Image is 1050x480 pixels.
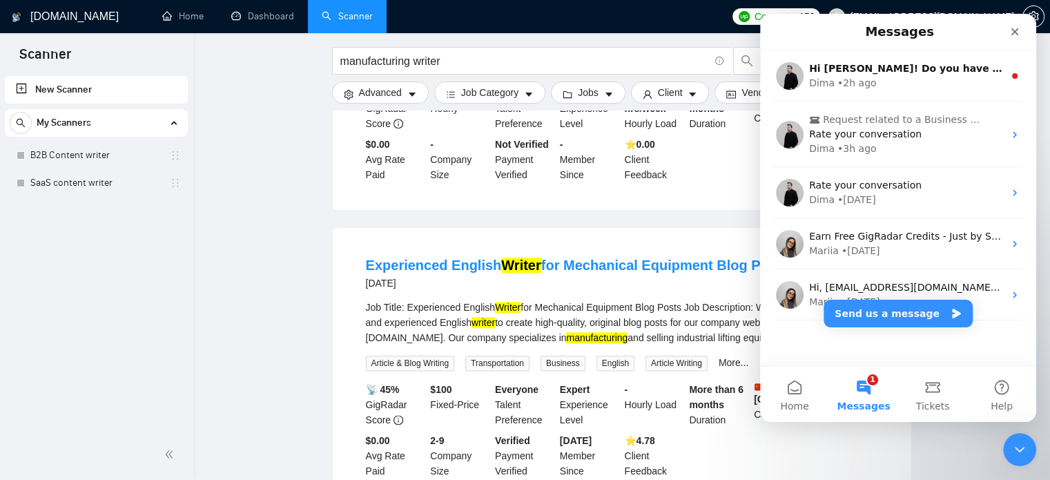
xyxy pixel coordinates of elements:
[465,356,529,371] span: Transportation
[1022,6,1044,28] button: setting
[755,382,764,392] img: 🇨🇳
[625,435,655,446] b: ⭐️ 4.78
[366,384,400,395] b: 📡 45%
[16,76,177,104] a: New Scanner
[625,384,628,395] b: -
[1022,11,1044,22] a: setting
[63,99,228,113] span: Request related to a Business Manager
[1023,11,1044,22] span: setting
[49,230,79,244] div: Mariia
[461,85,518,100] span: Job Category
[434,81,545,104] button: barsJob Categorycaret-down
[20,387,48,397] span: Home
[430,384,451,395] b: $ 100
[604,89,614,99] span: caret-down
[16,216,43,244] img: Profile image for Mariia
[686,382,751,428] div: Duration
[501,258,541,273] mark: Writer
[560,384,590,395] b: Expert
[755,9,796,24] span: Connects:
[741,85,772,100] span: Vendor
[12,6,21,28] img: logo
[77,62,117,77] div: • 2h ago
[207,353,276,408] button: Help
[1003,433,1036,466] iframe: Intercom live chat
[751,382,816,428] div: Country
[366,356,454,371] span: Article & Blog Writing
[557,433,622,479] div: Member Since
[471,317,495,328] mark: writer
[714,81,799,104] button: idcardVendorcaret-down
[495,384,538,395] b: Everyone
[363,137,428,182] div: Avg Rate Paid
[625,139,655,150] b: ⭐️ 0.00
[363,382,428,428] div: GigRadar Score
[524,89,534,99] span: caret-down
[495,302,521,313] mark: Writer
[427,382,492,428] div: Fixed-Price
[366,300,878,345] div: Job Title: Experienced English for Mechanical Equipment Blog Posts Job Description: We are lookin...
[366,275,789,291] div: [DATE]
[541,356,585,371] span: Business
[37,109,91,137] span: My Scanners
[49,281,79,296] div: Mariia
[596,356,634,371] span: English
[16,107,43,135] img: Profile image for Dima
[363,433,428,479] div: Avg Rate Paid
[49,179,75,193] div: Dima
[560,139,563,150] b: -
[645,356,708,371] span: Article Writing
[170,177,181,189] span: holder
[366,139,390,150] b: $0.00
[754,382,857,405] b: [GEOGRAPHIC_DATA]
[430,139,434,150] b: -
[366,435,390,446] b: $0.00
[77,128,117,142] div: • 3h ago
[726,89,736,99] span: idcard
[622,433,687,479] div: Client Feedback
[715,57,724,66] span: info-circle
[16,165,43,193] img: Profile image for Dima
[760,14,1036,422] iframe: Intercom live chat
[578,85,599,100] span: Jobs
[81,230,120,244] div: • [DATE]
[563,89,572,99] span: folder
[622,382,687,428] div: Hourly Load
[49,49,798,60] span: Hi [PERSON_NAME]! ﻿Do you have any other questions about the response you received, or do you nee...
[64,286,213,314] button: Send us a message
[49,62,75,77] div: Dima
[427,137,492,182] div: Company Size
[81,281,120,296] div: • [DATE]
[344,89,353,99] span: setting
[622,137,687,182] div: Client Feedback
[739,11,750,22] img: upwork-logo.png
[393,119,403,128] span: info-circle
[551,81,625,104] button: folderJobscaret-down
[170,150,181,161] span: holder
[5,109,188,197] li: My Scanners
[495,435,530,446] b: Verified
[492,137,557,182] div: Payment Verified
[77,179,116,193] div: • [DATE]
[5,76,188,104] li: New Scanner
[49,166,162,177] span: Rate your conversation
[10,112,32,134] button: search
[49,268,722,279] span: Hi, [EMAIL_ADDRESS][DOMAIN_NAME], Welcome to [DOMAIN_NAME]! Why don't you check out our tutorials...
[557,137,622,182] div: Member Since
[688,89,697,99] span: caret-down
[566,332,628,343] mark: manufacturing
[393,415,403,425] span: info-circle
[366,258,789,273] a: Experienced EnglishWriterfor Mechanical Equipment Blog Posts
[492,433,557,479] div: Payment Verified
[734,55,760,67] span: search
[231,10,294,22] a: dashboardDashboard
[359,85,402,100] span: Advanced
[231,387,253,397] span: Help
[10,118,31,128] span: search
[430,435,444,446] b: 2-9
[689,384,743,410] b: More than 6 months
[164,448,178,461] span: double-left
[446,89,456,99] span: bars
